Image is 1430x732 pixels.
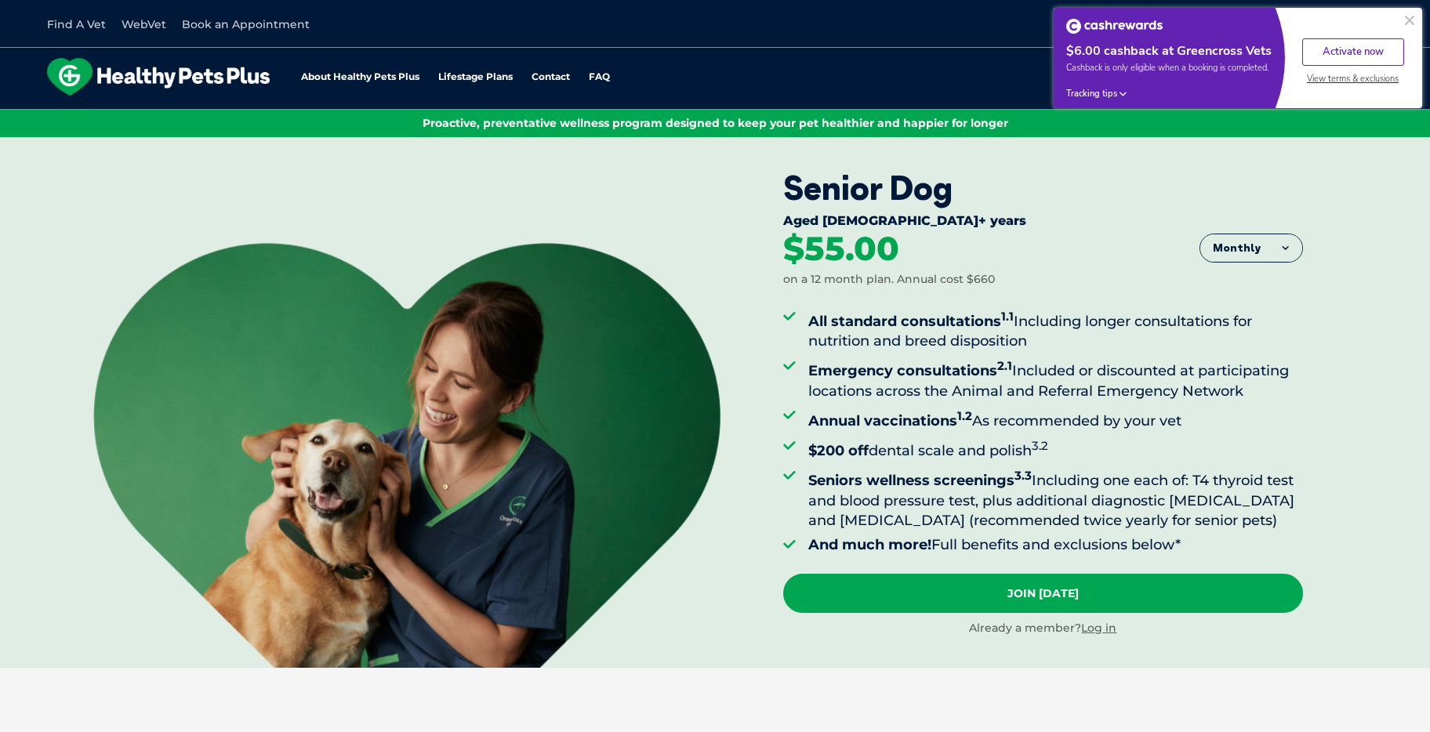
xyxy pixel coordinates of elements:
a: Join [DATE] [783,574,1303,613]
li: Full benefits and exclusions below* [808,535,1303,555]
sup: 3.2 [1032,438,1048,453]
div: $55.00 [783,232,899,266]
a: Contact [532,72,570,82]
span: Tracking tips [1066,88,1117,100]
strong: And much more! [808,536,931,553]
li: Including longer consultations for nutrition and breed disposition [808,306,1303,351]
strong: All standard consultations [808,313,1014,330]
div: Aged [DEMOGRAPHIC_DATA]+ years [783,213,1303,232]
a: Lifestage Plans [438,72,513,82]
span: View terms & exclusions [1307,73,1399,85]
div: Senior Dog [783,169,1303,208]
div: $6.00 cashback at Greencross Vets [1066,43,1272,60]
li: As recommended by your vet [808,406,1303,431]
img: <br /> <b>Warning</b>: Undefined variable $title in <b>/var/www/html/current/codepool/wp-content/... [93,243,720,668]
a: FAQ [589,72,610,82]
span: Proactive, preventative wellness program designed to keep your pet healthier and happier for longer [423,116,1008,130]
sup: 2.1 [997,358,1012,373]
sup: 1.1 [1001,309,1014,324]
a: WebVet [122,17,166,31]
li: Included or discounted at participating locations across the Animal and Referral Emergency Network [808,356,1303,400]
div: on a 12 month plan. Annual cost $660 [783,272,995,288]
span: Cashback is only eligible when a booking is completed. [1066,62,1272,74]
li: Including one each of: T4 thyroid test and blood pressure test, plus additional diagnostic [MEDIC... [808,466,1303,531]
li: dental scale and polish [808,436,1303,461]
button: Monthly [1200,234,1302,263]
a: Book an Appointment [182,17,310,31]
sup: 1.2 [957,408,972,423]
strong: Annual vaccinations [808,412,972,429]
a: Log in [1081,621,1116,635]
a: Find A Vet [47,17,106,31]
strong: $200 off [808,442,869,459]
img: hpp-logo [47,58,270,96]
button: Activate now [1302,38,1404,66]
img: Cashrewards white logo [1066,19,1163,34]
sup: 3.3 [1014,468,1032,483]
div: Already a member? [783,621,1303,636]
strong: Emergency consultations [808,362,1012,379]
strong: Seniors wellness screenings [808,472,1032,489]
a: About Healthy Pets Plus [301,72,419,82]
